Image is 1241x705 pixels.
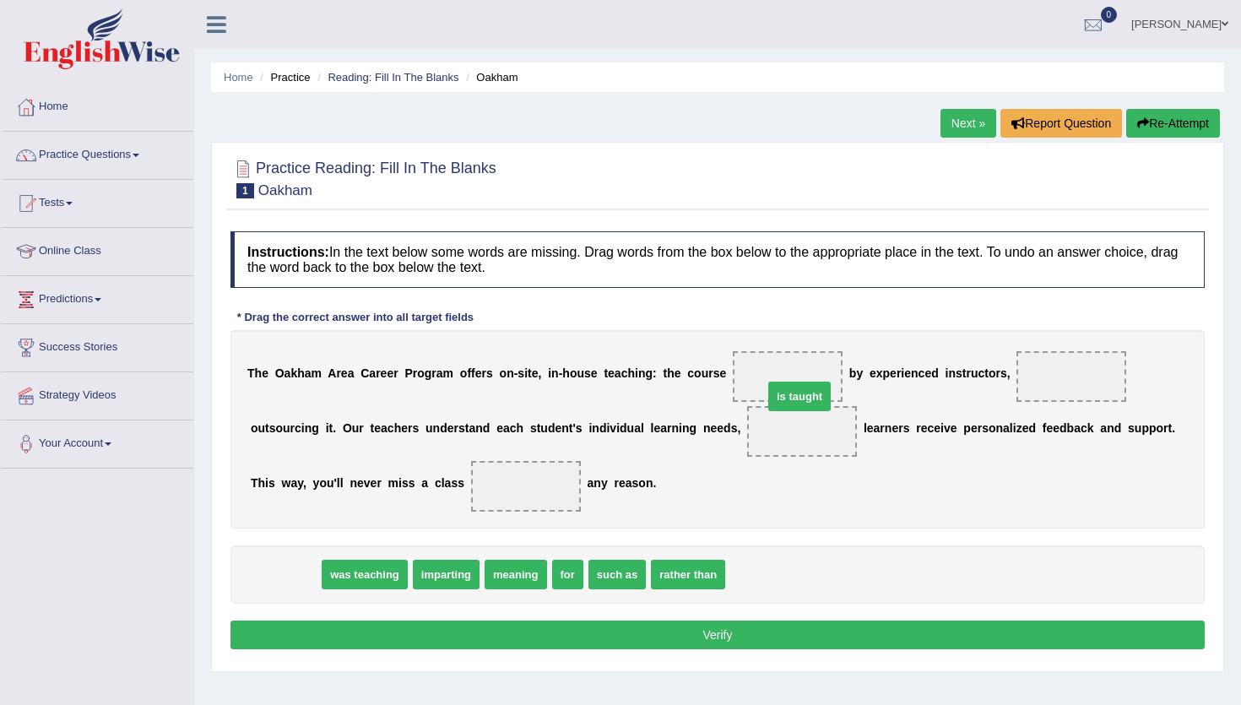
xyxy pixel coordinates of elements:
[916,421,920,435] b: r
[532,366,539,380] b: e
[462,69,518,85] li: Oakham
[733,351,843,402] span: Drop target
[903,421,910,435] b: s
[301,421,305,435] b: i
[963,421,971,435] b: p
[398,476,402,490] b: i
[257,476,265,490] b: h
[690,421,697,435] b: g
[1101,7,1118,23] span: 0
[898,421,902,435] b: r
[570,366,577,380] b: o
[475,366,482,380] b: e
[329,421,333,435] b: t
[584,366,591,380] b: s
[465,421,469,435] b: t
[297,476,303,490] b: y
[719,366,726,380] b: e
[1053,421,1059,435] b: e
[592,421,599,435] b: n
[258,182,312,198] small: Oakham
[737,421,740,435] b: ,
[401,421,408,435] b: e
[931,366,939,380] b: d
[364,476,371,490] b: v
[667,421,671,435] b: r
[425,366,432,380] b: g
[425,421,433,435] b: u
[627,366,635,380] b: h
[305,366,312,380] b: a
[451,476,458,490] b: s
[593,476,601,490] b: n
[682,421,690,435] b: n
[333,421,336,435] b: .
[312,421,319,435] b: g
[369,366,376,380] b: a
[559,366,563,380] b: -
[562,366,570,380] b: h
[431,366,436,380] b: r
[328,71,458,84] a: Reading: Fill In The Blanks
[588,476,594,490] b: a
[247,366,255,380] b: T
[599,421,607,435] b: d
[445,476,452,490] b: a
[856,366,863,380] b: y
[615,366,621,380] b: a
[672,421,680,435] b: n
[1028,421,1036,435] b: d
[458,421,465,435] b: s
[404,366,412,380] b: P
[962,366,967,380] b: t
[251,421,258,435] b: o
[1135,421,1142,435] b: u
[555,421,561,435] b: e
[944,421,951,435] b: v
[1168,421,1173,435] b: t
[635,366,638,380] b: i
[641,421,644,435] b: l
[717,421,723,435] b: e
[1000,366,1007,380] b: s
[632,476,639,490] b: s
[336,366,340,380] b: r
[269,421,276,435] b: s
[548,421,555,435] b: d
[371,421,375,435] b: t
[327,476,334,490] b: u
[485,560,546,589] span: meaning
[458,476,464,490] b: s
[313,476,320,490] b: y
[412,421,419,435] b: s
[471,461,581,512] span: Drop target
[1,420,193,463] a: Your Account
[467,366,471,380] b: f
[350,476,357,490] b: n
[377,476,381,490] b: r
[978,366,984,380] b: c
[1114,421,1122,435] b: d
[360,366,369,380] b: C
[561,421,569,435] b: n
[1,324,193,366] a: Success Stories
[919,366,925,380] b: c
[703,421,711,435] b: n
[514,366,518,380] b: -
[275,421,283,435] b: o
[460,366,468,380] b: o
[971,366,978,380] b: u
[651,560,725,589] span: rather than
[1,372,193,415] a: Strategy Videos
[1067,421,1075,435] b: b
[713,366,720,380] b: s
[621,366,628,380] b: c
[614,476,618,490] b: r
[897,366,901,380] b: r
[1043,421,1047,435] b: f
[443,366,453,380] b: m
[275,366,285,380] b: O
[619,476,626,490] b: e
[660,421,667,435] b: a
[1,180,193,222] a: Tests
